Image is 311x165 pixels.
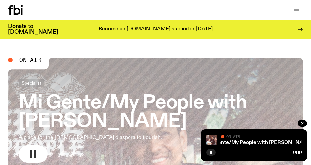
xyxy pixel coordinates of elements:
a: Mi Gente/My People with [PERSON_NAME]A place for the [DEMOGRAPHIC_DATA] diaspora to flourish. [19,79,292,163]
span: On Air [226,134,240,139]
span: On Air [19,57,41,63]
span: Specialist [22,80,41,85]
h3: Mi Gente/My People with [PERSON_NAME] [19,94,292,131]
a: Specialist [19,79,44,87]
p: Become an [DOMAIN_NAME] supporter [DATE] [99,26,213,32]
h3: Donate to [DOMAIN_NAME] [8,24,58,35]
p: A place for the [DEMOGRAPHIC_DATA] diaspora to flourish. [19,134,188,142]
